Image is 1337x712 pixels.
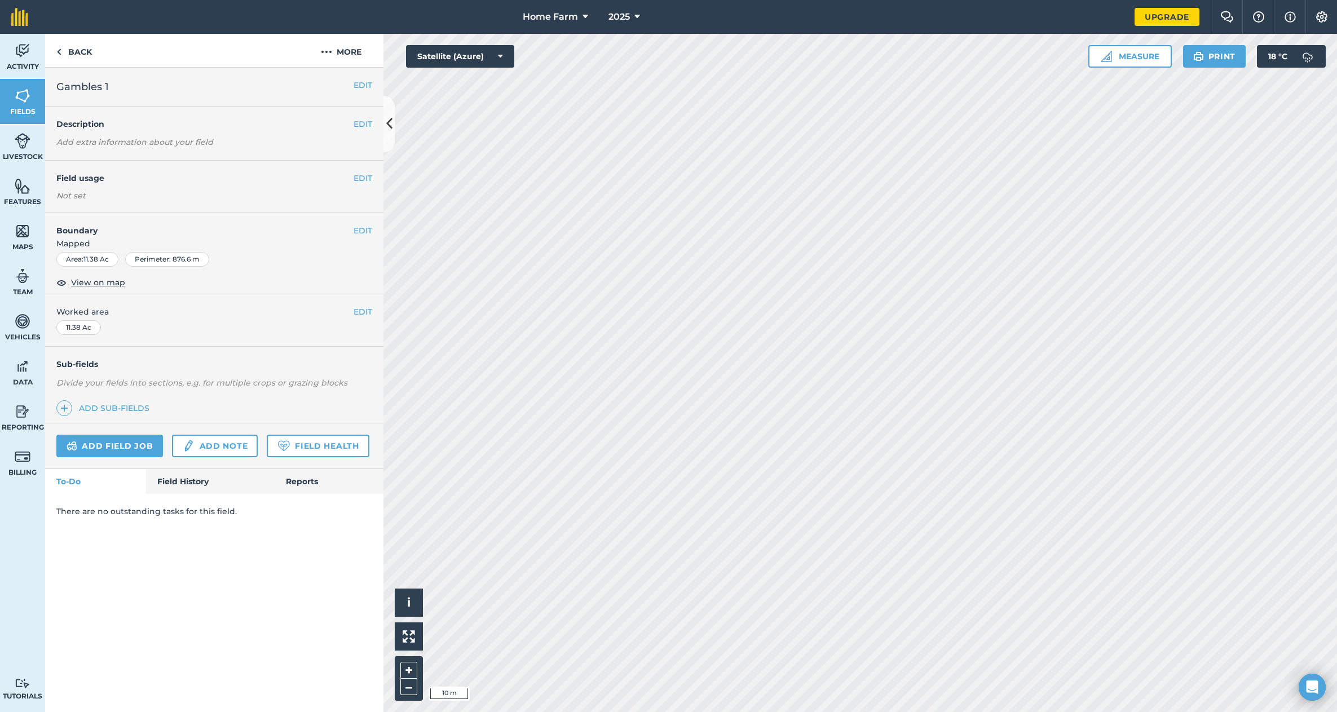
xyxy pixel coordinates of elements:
[45,34,103,67] a: Back
[56,306,372,318] span: Worked area
[1252,11,1265,23] img: A question mark icon
[172,435,258,457] a: Add note
[56,378,347,388] em: Divide your fields into sections, e.g. for multiple crops or grazing blocks
[1135,8,1199,26] a: Upgrade
[56,45,61,59] img: svg+xml;base64,PHN2ZyB4bWxucz0iaHR0cDovL3d3dy53My5vcmcvMjAwMC9zdmciIHdpZHRoPSI5IiBoZWlnaHQ9IjI0Ii...
[15,313,30,330] img: svg+xml;base64,PD94bWwgdmVyc2lvbj0iMS4wIiBlbmNvZGluZz0idXRmLTgiPz4KPCEtLSBHZW5lcmF0b3I6IEFkb2JlIE...
[67,439,77,453] img: svg+xml;base64,PD94bWwgdmVyc2lvbj0iMS4wIiBlbmNvZGluZz0idXRmLTgiPz4KPCEtLSBHZW5lcmF0b3I6IEFkb2JlIE...
[1220,11,1234,23] img: Two speech bubbles overlapping with the left bubble in the forefront
[15,223,30,240] img: svg+xml;base64,PHN2ZyB4bWxucz0iaHR0cDovL3d3dy53My5vcmcvMjAwMC9zdmciIHdpZHRoPSI1NiIgaGVpZ2h0PSI2MC...
[15,268,30,285] img: svg+xml;base64,PD94bWwgdmVyc2lvbj0iMS4wIiBlbmNvZGluZz0idXRmLTgiPz4KPCEtLSBHZW5lcmF0b3I6IEFkb2JlIE...
[56,400,154,416] a: Add sub-fields
[275,469,383,494] a: Reports
[354,79,372,91] button: EDIT
[1257,45,1326,68] button: 18 °C
[407,595,411,609] span: i
[45,237,383,250] span: Mapped
[321,45,332,59] img: svg+xml;base64,PHN2ZyB4bWxucz0iaHR0cDovL3d3dy53My5vcmcvMjAwMC9zdmciIHdpZHRoPSIyMCIgaGVpZ2h0PSIyNC...
[56,276,125,289] button: View on map
[395,589,423,617] button: i
[1268,45,1287,68] span: 18 ° C
[56,172,354,184] h4: Field usage
[15,178,30,194] img: svg+xml;base64,PHN2ZyB4bWxucz0iaHR0cDovL3d3dy53My5vcmcvMjAwMC9zdmciIHdpZHRoPSI1NiIgaGVpZ2h0PSI2MC...
[354,224,372,237] button: EDIT
[1088,45,1172,68] button: Measure
[146,469,274,494] a: Field History
[56,435,163,457] a: Add field job
[15,448,30,465] img: svg+xml;base64,PD94bWwgdmVyc2lvbj0iMS4wIiBlbmNvZGluZz0idXRmLTgiPz4KPCEtLSBHZW5lcmF0b3I6IEFkb2JlIE...
[608,10,630,24] span: 2025
[56,118,372,130] h4: Description
[45,469,146,494] a: To-Do
[15,42,30,59] img: svg+xml;base64,PD94bWwgdmVyc2lvbj0iMS4wIiBlbmNvZGluZz0idXRmLTgiPz4KPCEtLSBHZW5lcmF0b3I6IEFkb2JlIE...
[400,679,417,695] button: –
[267,435,369,457] a: Field Health
[406,45,514,68] button: Satellite (Azure)
[1101,51,1112,62] img: Ruler icon
[1299,674,1326,701] div: Open Intercom Messenger
[354,306,372,318] button: EDIT
[56,79,109,95] span: Gambles 1
[182,439,195,453] img: svg+xml;base64,PD94bWwgdmVyc2lvbj0iMS4wIiBlbmNvZGluZz0idXRmLTgiPz4KPCEtLSBHZW5lcmF0b3I6IEFkb2JlIE...
[56,320,101,335] div: 11.38 Ac
[56,505,372,518] p: There are no outstanding tasks for this field.
[15,403,30,420] img: svg+xml;base64,PD94bWwgdmVyc2lvbj0iMS4wIiBlbmNvZGluZz0idXRmLTgiPz4KPCEtLSBHZW5lcmF0b3I6IEFkb2JlIE...
[1296,45,1319,68] img: svg+xml;base64,PD94bWwgdmVyc2lvbj0iMS4wIiBlbmNvZGluZz0idXRmLTgiPz4KPCEtLSBHZW5lcmF0b3I6IEFkb2JlIE...
[299,34,383,67] button: More
[60,401,68,415] img: svg+xml;base64,PHN2ZyB4bWxucz0iaHR0cDovL3d3dy53My5vcmcvMjAwMC9zdmciIHdpZHRoPSIxNCIgaGVpZ2h0PSIyNC...
[56,190,372,201] div: Not set
[15,132,30,149] img: svg+xml;base64,PD94bWwgdmVyc2lvbj0iMS4wIiBlbmNvZGluZz0idXRmLTgiPz4KPCEtLSBHZW5lcmF0b3I6IEFkb2JlIE...
[1183,45,1246,68] button: Print
[354,118,372,130] button: EDIT
[56,276,67,289] img: svg+xml;base64,PHN2ZyB4bWxucz0iaHR0cDovL3d3dy53My5vcmcvMjAwMC9zdmciIHdpZHRoPSIxOCIgaGVpZ2h0PSIyNC...
[125,252,209,267] div: Perimeter : 876.6 m
[1193,50,1204,63] img: svg+xml;base64,PHN2ZyB4bWxucz0iaHR0cDovL3d3dy53My5vcmcvMjAwMC9zdmciIHdpZHRoPSIxOSIgaGVpZ2h0PSIyNC...
[403,630,415,643] img: Four arrows, one pointing top left, one top right, one bottom right and the last bottom left
[56,137,213,147] em: Add extra information about your field
[45,213,354,237] h4: Boundary
[354,172,372,184] button: EDIT
[523,10,578,24] span: Home Farm
[11,8,28,26] img: fieldmargin Logo
[56,252,118,267] div: Area : 11.38 Ac
[71,276,125,289] span: View on map
[45,358,383,370] h4: Sub-fields
[15,358,30,375] img: svg+xml;base64,PD94bWwgdmVyc2lvbj0iMS4wIiBlbmNvZGluZz0idXRmLTgiPz4KPCEtLSBHZW5lcmF0b3I6IEFkb2JlIE...
[1315,11,1329,23] img: A cog icon
[15,678,30,689] img: svg+xml;base64,PD94bWwgdmVyc2lvbj0iMS4wIiBlbmNvZGluZz0idXRmLTgiPz4KPCEtLSBHZW5lcmF0b3I6IEFkb2JlIE...
[15,87,30,104] img: svg+xml;base64,PHN2ZyB4bWxucz0iaHR0cDovL3d3dy53My5vcmcvMjAwMC9zdmciIHdpZHRoPSI1NiIgaGVpZ2h0PSI2MC...
[1285,10,1296,24] img: svg+xml;base64,PHN2ZyB4bWxucz0iaHR0cDovL3d3dy53My5vcmcvMjAwMC9zdmciIHdpZHRoPSIxNyIgaGVpZ2h0PSIxNy...
[400,662,417,679] button: +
